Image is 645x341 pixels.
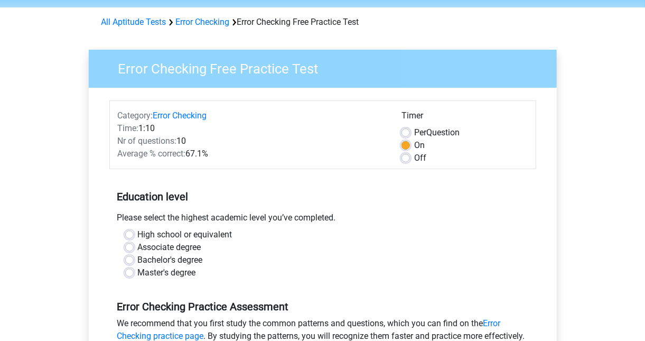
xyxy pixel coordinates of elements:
[118,136,177,146] span: Nr of questions:
[138,254,203,266] label: Bachelor's degree
[138,228,232,241] label: High school or equivalent
[106,57,549,77] h3: Error Checking Free Practice Test
[110,148,394,160] div: 67.1%
[414,139,425,152] label: On
[97,16,548,29] div: Error Checking Free Practice Test
[414,126,460,139] label: Question
[118,149,186,159] span: Average % correct:
[110,135,394,148] div: 10
[117,186,528,207] h5: Education level
[118,123,139,133] span: Time:
[176,17,230,27] a: Error Checking
[138,241,201,254] label: Associate degree
[101,17,166,27] a: All Aptitude Tests
[414,152,426,164] label: Off
[153,110,207,121] a: Error Checking
[401,109,528,126] div: Timer
[110,122,394,135] div: 1:10
[117,300,528,313] h5: Error Checking Practice Assessment
[117,318,501,341] a: Error Checking practice page
[118,110,153,121] span: Category:
[138,266,196,279] label: Master's degree
[414,127,426,137] span: Per
[109,211,536,228] div: Please select the highest academic level you’ve completed.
